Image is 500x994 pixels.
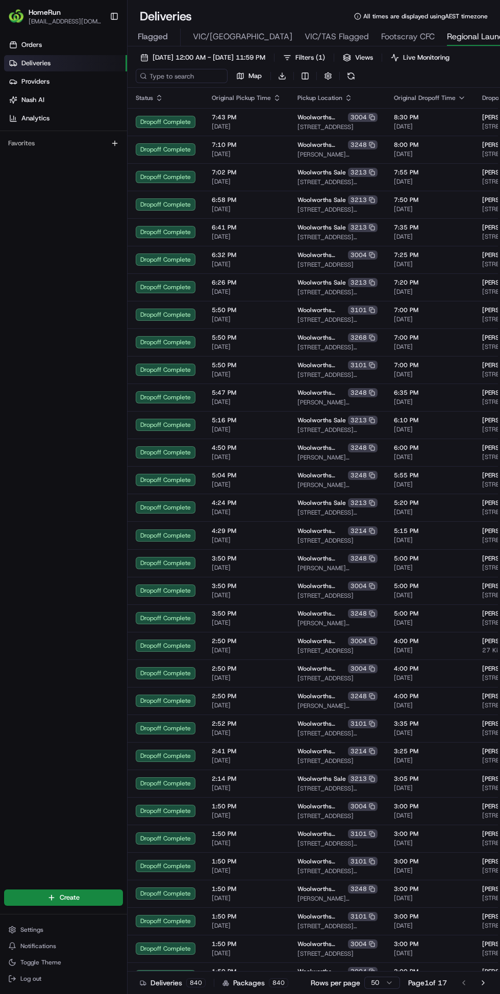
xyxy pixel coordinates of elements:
[394,425,466,434] span: [DATE]
[297,702,378,710] span: [PERSON_NAME][GEOGRAPHIC_DATA][PERSON_NAME], AU
[212,527,281,535] span: 4:29 PM
[297,867,378,875] span: [STREET_ADDRESS][PERSON_NAME]
[394,334,466,342] span: 7:00 PM
[297,261,378,269] span: [STREET_ADDRESS]
[20,975,41,983] span: Log out
[394,554,466,563] span: 5:00 PM
[212,940,281,948] span: 1:50 PM
[394,894,466,902] span: [DATE]
[27,66,168,77] input: Clear
[96,228,164,238] span: API Documentation
[297,912,346,921] span: Woolworths Benalla
[32,158,83,166] span: [PERSON_NAME]
[394,150,466,158] span: [DATE]
[4,939,123,953] button: Notifications
[394,922,466,930] span: [DATE]
[279,50,330,65] button: Filters(1)
[394,830,466,838] span: 3:00 PM
[297,416,346,424] span: Woolworths Sale
[348,361,378,370] div: 3101
[297,481,378,489] span: [PERSON_NAME][GEOGRAPHIC_DATA][PERSON_NAME], AU
[348,912,378,921] div: 3101
[212,508,281,516] span: [DATE]
[21,114,49,123] span: Analytics
[297,251,346,259] span: Woolworths Emerald
[394,196,466,204] span: 7:50 PM
[394,857,466,865] span: 3:00 PM
[212,866,281,875] span: [DATE]
[348,443,378,452] div: 3248
[295,53,325,62] span: Filters
[348,829,378,838] div: 3101
[10,229,18,237] div: 📗
[297,802,346,810] span: Woolworths Emerald
[297,278,346,287] span: Woolworths Sale
[348,305,378,315] div: 3101
[10,41,186,57] p: Welcome 👋
[212,665,281,673] span: 2:50 PM
[394,389,466,397] span: 6:35 PM
[394,499,466,507] span: 5:20 PM
[212,306,281,314] span: 5:50 PM
[297,453,378,462] span: [PERSON_NAME][GEOGRAPHIC_DATA][PERSON_NAME], AU
[212,674,281,682] span: [DATE]
[394,692,466,700] span: 4:00 PM
[297,812,378,820] span: [STREET_ADDRESS]
[348,636,378,646] div: 3004
[212,949,281,957] span: [DATE]
[212,288,281,296] span: [DATE]
[348,471,378,480] div: 3248
[21,95,44,105] span: Nash AI
[394,141,466,149] span: 8:00 PM
[212,416,281,424] span: 5:16 PM
[394,866,466,875] span: [DATE]
[348,802,378,811] div: 3004
[297,885,346,893] span: Woolworths [PERSON_NAME]
[297,288,378,296] span: [STREET_ADDRESS][PERSON_NAME]
[297,178,378,186] span: [STREET_ADDRESS][PERSON_NAME]
[10,176,27,192] img: Jess Findlay
[138,31,168,43] span: Flagged
[140,8,192,24] h1: Deliveries
[394,288,466,296] span: [DATE]
[297,223,346,232] span: Woolworths Sale
[212,471,281,479] span: 5:04 PM
[348,223,378,232] div: 3213
[348,774,378,783] div: 3213
[212,646,281,654] span: [DATE]
[394,756,466,764] span: [DATE]
[297,582,346,590] span: Woolworths Emerald
[348,692,378,701] div: 3248
[212,922,281,930] span: [DATE]
[173,100,186,113] button: Start new chat
[297,665,346,673] span: Woolworths Emerald
[297,537,378,545] span: [STREET_ADDRESS]
[212,747,281,755] span: 2:41 PM
[4,73,127,90] a: Providers
[29,17,102,26] button: [EMAIL_ADDRESS][DOMAIN_NAME]
[82,224,168,242] a: 💻API Documentation
[297,361,346,369] span: Woolworths Benalla
[212,885,281,893] span: 1:50 PM
[394,701,466,709] span: [DATE]
[394,536,466,544] span: [DATE]
[297,196,346,204] span: Woolworths Sale
[21,77,49,86] span: Providers
[297,94,342,102] span: Pickup Location
[20,926,43,934] span: Settings
[212,168,281,176] span: 7:02 PM
[394,564,466,572] span: [DATE]
[212,370,281,378] span: [DATE]
[394,251,466,259] span: 7:25 PM
[297,444,346,452] span: Woolworths [PERSON_NAME]
[394,940,466,948] span: 3:00 PM
[305,31,369,43] span: VIC/TAS Flagged
[297,940,346,948] span: Woolworths Emerald
[20,159,29,167] img: 1736555255976-a54dd68f-1ca7-489b-9aae-adbdc363a1c4
[212,894,281,902] span: [DATE]
[158,131,186,143] button: See all
[212,720,281,728] span: 2:52 PM
[297,674,378,682] span: [STREET_ADDRESS]
[140,978,206,988] div: Deliveries
[29,7,61,17] span: HomeRun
